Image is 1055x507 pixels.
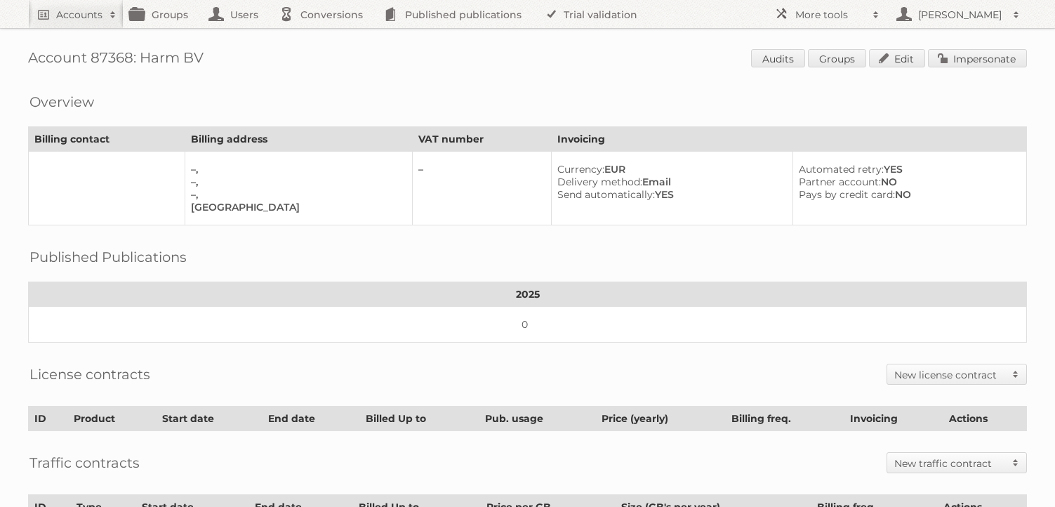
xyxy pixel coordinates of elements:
h2: New license contract [894,368,1005,382]
a: New license contract [887,364,1026,384]
th: End date [262,407,359,431]
span: Automated retry: [799,163,884,176]
a: Audits [751,49,805,67]
th: ID [29,407,68,431]
a: New traffic contract [887,453,1026,473]
h2: More tools [795,8,865,22]
th: Invoicing [844,407,943,431]
div: EUR [557,163,781,176]
th: Price (yearly) [595,407,725,431]
h2: [PERSON_NAME] [915,8,1006,22]
h1: Account 87368: Harm BV [28,49,1027,70]
th: Billing contact [29,127,185,152]
a: Impersonate [928,49,1027,67]
td: 0 [29,307,1027,343]
span: Partner account: [799,176,881,188]
div: YES [557,188,781,201]
span: Send automatically: [557,188,655,201]
h2: Traffic contracts [29,452,140,473]
th: Product [68,407,157,431]
span: Pays by credit card: [799,188,895,201]
div: NO [799,188,1015,201]
td: – [413,152,552,225]
div: YES [799,163,1015,176]
th: 2025 [29,282,1027,307]
th: Invoicing [552,127,1027,152]
div: –, [191,188,401,201]
a: Edit [869,49,925,67]
span: Currency: [557,163,604,176]
th: Billing freq. [726,407,844,431]
div: –, [191,163,401,176]
th: Pub. usage [479,407,596,431]
span: Toggle [1005,453,1026,473]
h2: Overview [29,91,94,112]
span: Delivery method: [557,176,642,188]
h2: License contracts [29,364,150,385]
div: NO [799,176,1015,188]
th: VAT number [413,127,552,152]
th: Start date [157,407,263,431]
div: –, [191,176,401,188]
div: Email [557,176,781,188]
span: Toggle [1005,364,1026,384]
a: Groups [808,49,866,67]
h2: Accounts [56,8,102,22]
div: [GEOGRAPHIC_DATA] [191,201,401,213]
th: Billing address [185,127,413,152]
h2: Published Publications [29,246,187,268]
th: Billed Up to [359,407,479,431]
h2: New traffic contract [894,456,1005,470]
th: Actions [943,407,1026,431]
